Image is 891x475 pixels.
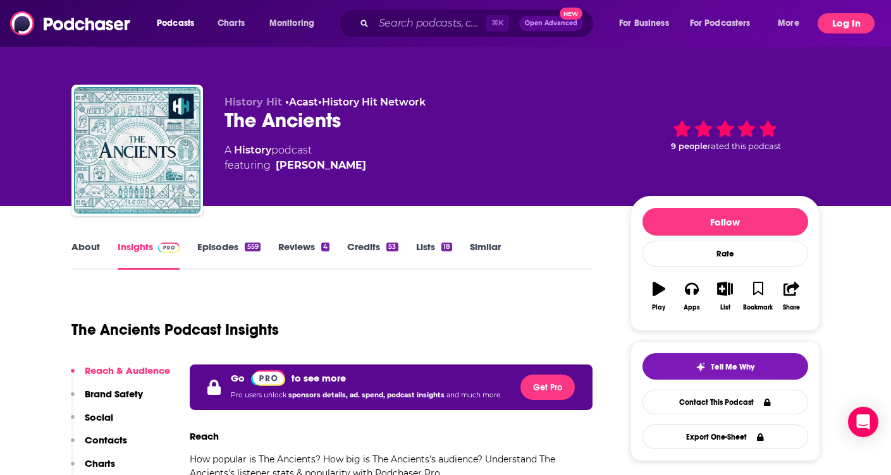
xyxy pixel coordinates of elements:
[318,96,426,108] span: •
[642,424,808,449] button: Export One-Sheet
[85,434,127,446] p: Contacts
[224,143,366,173] div: A podcast
[71,241,100,270] a: About
[769,13,815,33] button: open menu
[289,96,318,108] a: Acast
[519,16,583,31] button: Open AdvancedNew
[619,15,669,32] span: For Business
[269,15,314,32] span: Monitoring
[525,20,577,27] span: Open Advanced
[71,320,279,339] h1: The Ancients Podcast Insights
[708,274,741,319] button: List
[642,353,808,380] button: tell me why sparkleTell Me Why
[292,372,346,384] p: to see more
[347,241,398,270] a: Credits53
[351,9,606,38] div: Search podcasts, credits, & more...
[148,13,211,33] button: open menu
[85,457,115,469] p: Charts
[224,96,282,108] span: History Hit
[71,388,143,411] button: Brand Safety
[743,304,773,311] div: Bookmark
[10,11,132,35] img: Podchaser - Follow, Share and Rate Podcasts
[278,241,329,270] a: Reviews4
[322,96,426,108] a: History Hit Network
[520,375,575,400] button: Get Pro
[71,411,113,435] button: Social
[209,13,252,33] a: Charts
[276,158,366,173] a: Tristan Hughes
[441,243,452,251] div: 18
[642,208,808,236] button: Follow
[682,13,769,33] button: open menu
[157,15,194,32] span: Podcasts
[560,8,582,20] span: New
[486,15,509,32] span: ⌘ K
[231,372,245,384] p: Go
[642,274,675,319] button: Play
[85,388,143,400] p: Brand Safety
[630,96,820,174] div: 9 peoplerated this podcast
[684,304,700,311] div: Apps
[386,243,398,251] div: 53
[71,364,170,388] button: Reach & Audience
[85,364,170,376] p: Reach & Audience
[642,241,808,267] div: Rate
[848,407,878,437] div: Open Intercom Messenger
[778,15,799,32] span: More
[190,430,219,442] h3: Reach
[818,13,875,33] button: Log In
[85,411,113,423] p: Social
[158,243,180,253] img: Podchaser Pro
[416,241,452,270] a: Lists18
[197,241,260,270] a: Episodes559
[720,304,730,311] div: List
[251,370,286,386] img: Podchaser Pro
[374,13,486,33] input: Search podcasts, credits, & more...
[218,15,245,32] span: Charts
[118,241,180,270] a: InsightsPodchaser Pro
[288,391,446,399] span: sponsors details, ad. spend, podcast insights
[224,158,366,173] span: featuring
[245,243,260,251] div: 559
[234,144,271,156] a: History
[71,434,127,457] button: Contacts
[321,243,329,251] div: 4
[261,13,331,33] button: open menu
[231,386,501,405] p: Pro users unlock and much more.
[610,13,685,33] button: open menu
[470,241,501,270] a: Similar
[775,274,808,319] button: Share
[251,370,286,386] a: Pro website
[642,390,808,414] a: Contact This Podcast
[783,304,800,311] div: Share
[74,87,200,213] img: The Ancients
[711,362,754,372] span: Tell Me Why
[696,362,706,372] img: tell me why sparkle
[652,304,665,311] div: Play
[285,96,318,108] span: •
[708,141,781,151] span: rated this podcast
[742,274,775,319] button: Bookmark
[675,274,708,319] button: Apps
[690,15,751,32] span: For Podcasters
[671,141,708,151] span: 9 people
